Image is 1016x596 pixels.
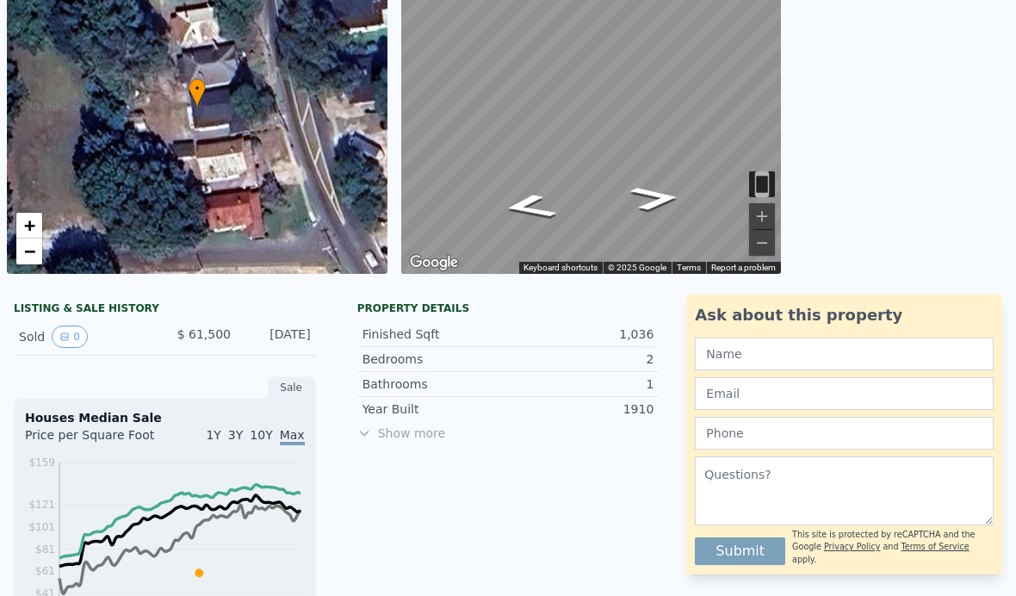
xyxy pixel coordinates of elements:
[280,428,305,445] span: Max
[508,376,654,393] div: 1
[228,428,243,442] span: 3Y
[206,428,220,442] span: 1Y
[406,251,462,274] a: Open this area in Google Maps (opens a new window)
[362,326,508,343] div: Finished Sqft
[24,214,35,236] span: +
[362,400,508,418] div: Year Built
[25,426,164,454] div: Price per Square Foot
[508,400,654,418] div: 1910
[406,251,462,274] img: Google
[28,456,55,469] tspan: $159
[792,529,994,566] div: This site is protected by reCAPTCHA and the Google and apply.
[508,351,654,368] div: 2
[14,301,316,319] div: LISTING & SALE HISTORY
[695,537,785,565] button: Submit
[268,376,316,399] div: Sale
[749,230,775,256] button: Zoom out
[901,542,970,551] a: Terms of Service
[695,338,994,370] input: Name
[711,263,776,272] a: Report a problem
[478,188,579,226] path: Go South, Cokey Rd
[357,425,660,442] span: Show more
[28,499,55,511] tspan: $121
[35,543,55,556] tspan: $81
[357,301,660,315] div: Property details
[824,542,880,551] a: Privacy Policy
[35,565,55,577] tspan: $61
[24,240,35,262] span: −
[16,213,42,239] a: Zoom in
[695,417,994,450] input: Phone
[608,263,666,272] span: © 2025 Google
[177,327,231,341] span: $ 61,500
[189,81,206,96] span: •
[16,239,42,264] a: Zoom out
[749,203,775,229] button: Zoom in
[25,409,305,426] div: Houses Median Sale
[189,78,206,109] div: •
[362,376,508,393] div: Bathrooms
[677,263,701,272] a: Terms (opens in new tab)
[695,303,994,327] div: Ask about this property
[250,428,272,442] span: 10Y
[28,521,55,533] tspan: $101
[362,351,508,368] div: Bedrooms
[245,326,311,348] div: [DATE]
[52,326,88,348] button: View historical data
[609,180,702,216] path: Go North, Cokey Rd
[19,326,151,348] div: Sold
[523,262,598,274] button: Keyboard shortcuts
[508,326,654,343] div: 1,036
[749,171,775,197] button: Toggle motion tracking
[695,377,994,410] input: Email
